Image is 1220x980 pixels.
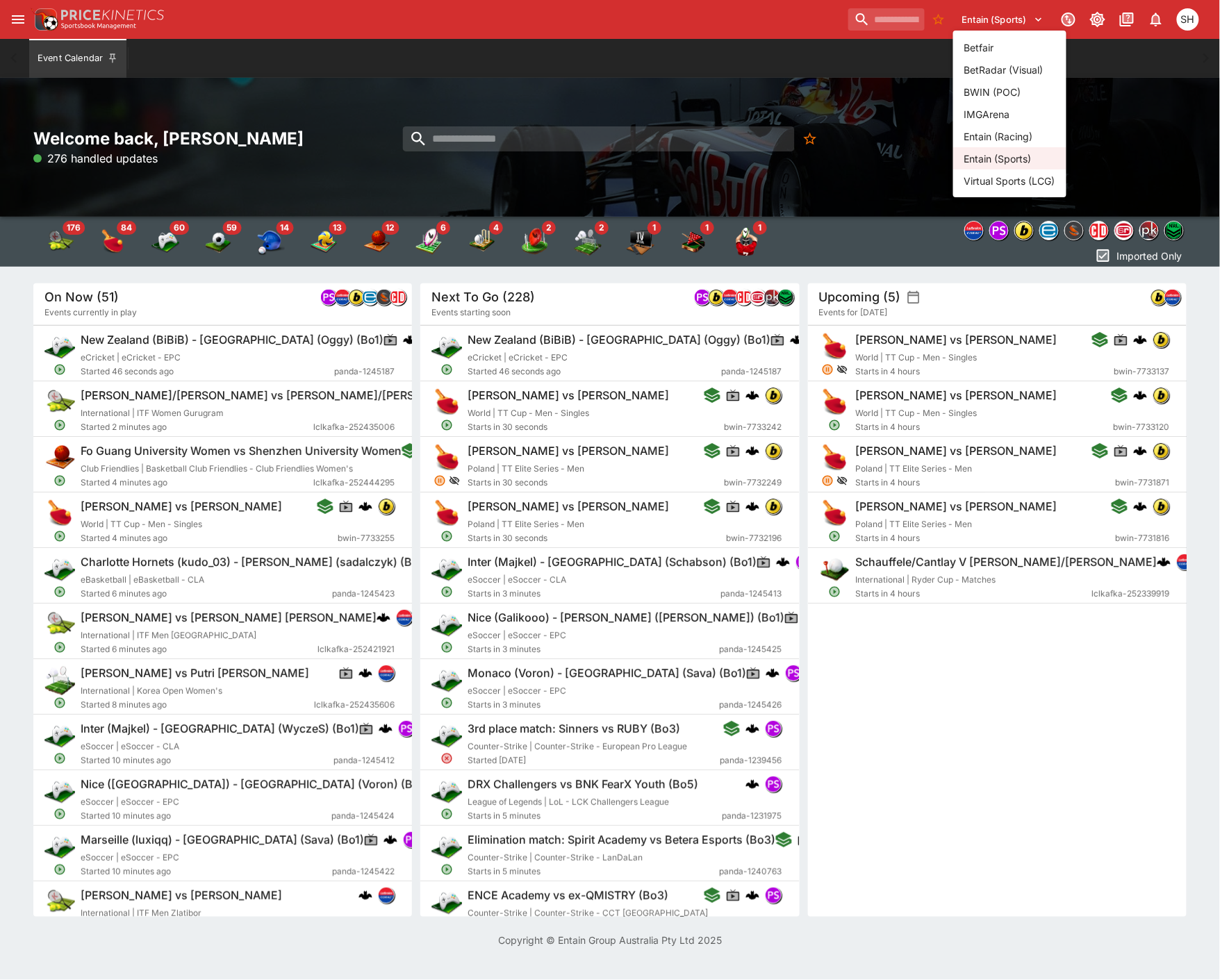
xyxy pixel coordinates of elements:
[953,125,1066,147] li: Entain (Racing)
[953,103,1066,125] li: IMGArena
[953,147,1066,169] li: Entain (Sports)
[953,58,1066,81] li: BetRadar (Visual)
[953,36,1066,58] li: Betfair
[953,169,1066,192] li: Virtual Sports (LCG)
[953,81,1066,103] li: BWIN (POC)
